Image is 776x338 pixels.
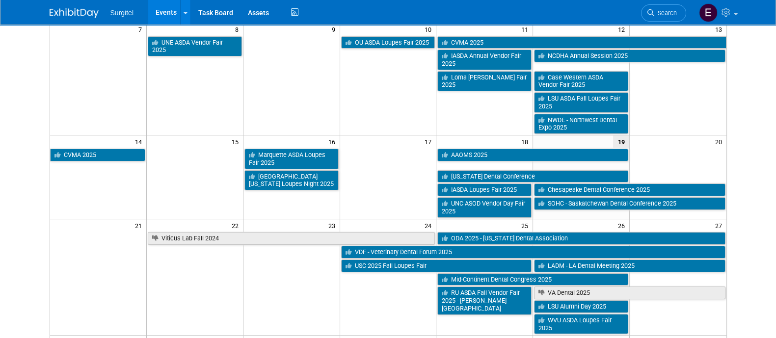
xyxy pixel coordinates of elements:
span: Surgitel [110,9,134,17]
span: 23 [327,219,340,232]
a: SOHC - Saskatchewan Dental Conference 2025 [534,197,725,210]
span: 24 [424,219,436,232]
a: CVMA 2025 [437,36,726,49]
a: Case Western ASDA Vendor Fair 2025 [534,71,628,91]
a: UNC ASOD Vendor Day Fair 2025 [437,197,532,217]
a: CVMA 2025 [50,149,145,161]
span: 14 [134,135,146,148]
a: Mid-Continent Dental Congress 2025 [437,273,628,286]
a: USC 2025 Fall Loupes Fair [341,260,532,272]
span: 25 [520,219,533,232]
a: LSU Alumni Day 2025 [534,300,628,313]
a: AAOMS 2025 [437,149,628,161]
span: 17 [424,135,436,148]
span: 18 [520,135,533,148]
a: Loma [PERSON_NAME] Fair 2025 [437,71,532,91]
a: [GEOGRAPHIC_DATA][US_STATE] Loupes Night 2025 [244,170,339,190]
a: Viticus Lab Fall 2024 [148,232,435,245]
span: 16 [327,135,340,148]
span: 11 [520,23,533,35]
a: [US_STATE] Dental Conference [437,170,628,183]
span: 12 [617,23,629,35]
a: VA Dental 2025 [534,286,725,299]
span: 15 [231,135,243,148]
span: 27 [714,219,726,232]
span: 7 [137,23,146,35]
a: Search [641,4,686,22]
img: Event Coordinator [699,3,718,22]
span: Search [654,9,677,17]
span: 8 [234,23,243,35]
span: 19 [613,135,629,148]
a: IASDA Loupes Fair 2025 [437,183,532,196]
img: ExhibitDay [50,8,99,18]
span: 21 [134,219,146,232]
a: IASDA Annual Vendor Fair 2025 [437,50,532,70]
a: OU ASDA Loupes Fair 2025 [341,36,435,49]
span: 13 [714,23,726,35]
span: 26 [617,219,629,232]
a: WVU ASDA Loupes Fair 2025 [534,314,628,334]
a: Chesapeake Dental Conference 2025 [534,183,725,196]
span: 22 [231,219,243,232]
a: RU ASDA Fall Vendor Fair 2025 - [PERSON_NAME][GEOGRAPHIC_DATA] [437,286,532,314]
span: 9 [331,23,340,35]
a: Marquette ASDA Loupes Fair 2025 [244,149,339,169]
a: LSU ASDA Fall Loupes Fair 2025 [534,92,628,112]
span: 20 [714,135,726,148]
a: VDF - Veterinary Dental Forum 2025 [341,246,725,259]
a: ODA 2025 - [US_STATE] Dental Association [437,232,725,245]
span: 10 [424,23,436,35]
a: NWDE - Northwest Dental Expo 2025 [534,114,628,134]
a: NCDHA Annual Session 2025 [534,50,725,62]
a: LADM - LA Dental Meeting 2025 [534,260,725,272]
a: UNE ASDA Vendor Fair 2025 [148,36,242,56]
